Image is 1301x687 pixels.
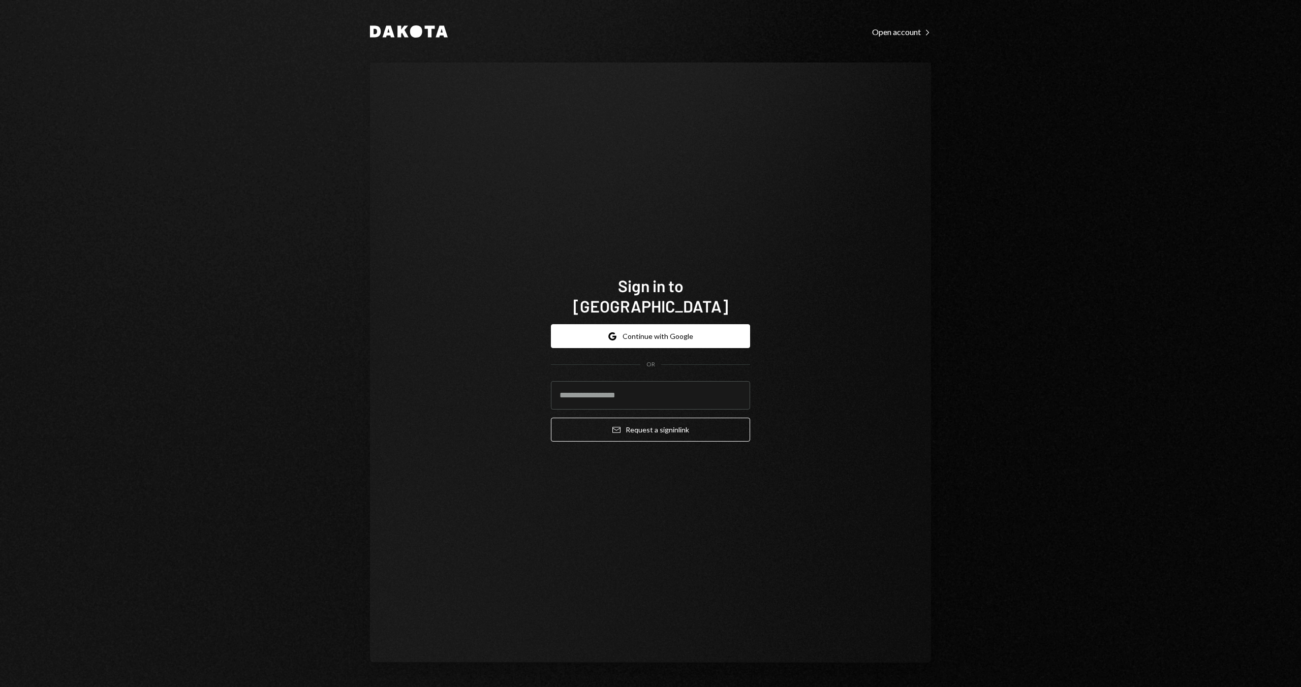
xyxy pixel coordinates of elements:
[551,275,750,316] h1: Sign in to [GEOGRAPHIC_DATA]
[551,418,750,442] button: Request a signinlink
[646,360,655,369] div: OR
[551,324,750,348] button: Continue with Google
[872,27,931,37] div: Open account
[872,26,931,37] a: Open account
